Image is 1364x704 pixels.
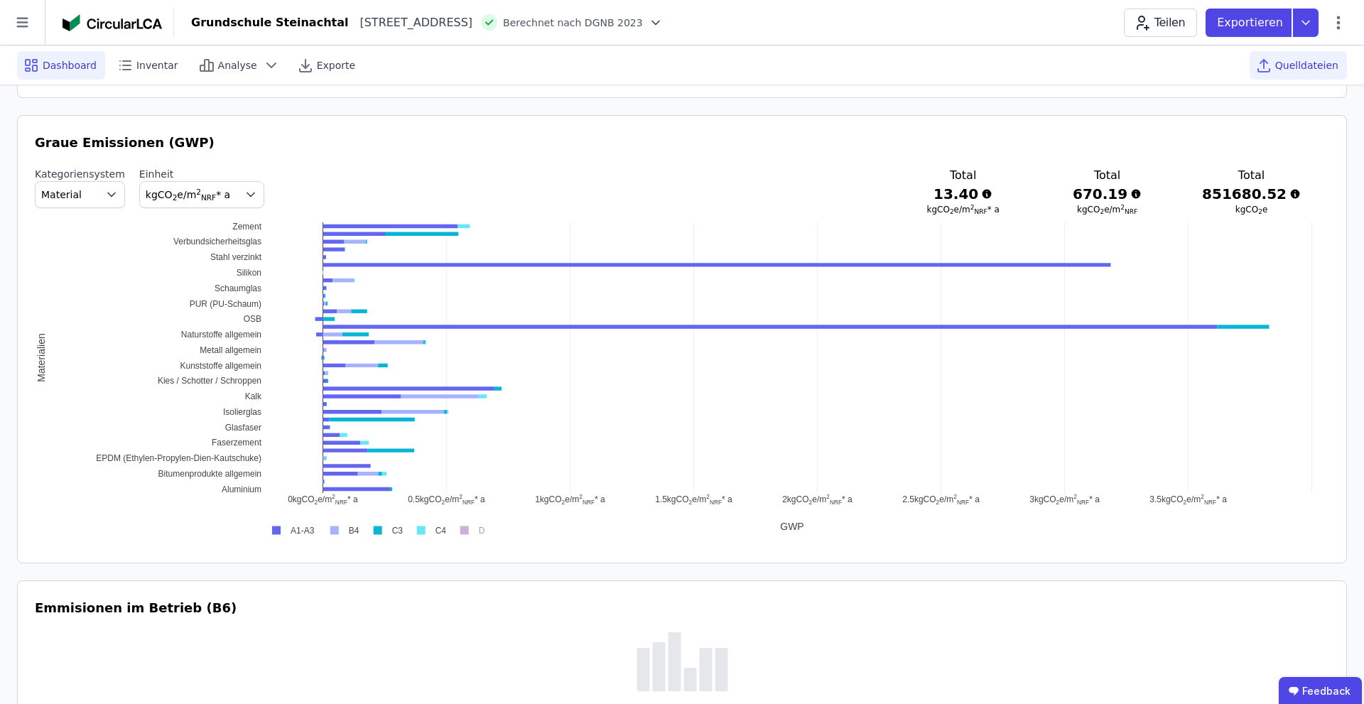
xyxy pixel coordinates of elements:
span: Quelldateien [1275,58,1338,72]
label: Kategoriensystem [35,167,125,181]
button: kgCO2e/m2NRF* a [139,181,264,208]
span: Material [41,188,82,202]
sup: 2 [1120,204,1125,211]
span: Inventar [136,58,178,72]
h3: Total [1202,167,1301,184]
sub: NRF [1125,208,1137,215]
sub: 2 [1258,208,1262,215]
sub: NRF [974,208,987,215]
h3: Graue Emissionen (GWP) [35,133,1329,153]
span: Dashboard [43,58,97,72]
sub: 2 [950,208,954,215]
span: kgCO e/m * a [926,205,999,215]
h3: 13.40 [914,184,1012,204]
label: Einheit [139,167,264,181]
span: Exporte [317,58,355,72]
h3: Total [1058,167,1157,184]
span: kgCO e/m [1077,205,1137,215]
span: Berechnet nach DGNB 2023 [503,16,643,30]
p: Exportieren [1217,14,1286,31]
sup: 2 [196,188,201,196]
h3: Emmisionen im Betrieb (B6) [35,598,237,618]
span: kgCO e/m * a [146,189,230,200]
h3: 670.19 [1058,184,1157,204]
sup: 2 [970,204,975,211]
button: Teilen [1124,9,1197,37]
span: Analyse [218,58,257,72]
h3: 851680.52 [1202,184,1301,204]
img: Concular [63,14,162,31]
div: Grundschule Steinachtal [191,14,348,31]
div: [STREET_ADDRESS] [348,14,472,31]
h3: Total [914,167,1012,184]
img: empty-state [637,632,728,691]
sub: 2 [173,193,178,202]
sub: 2 [1100,208,1104,215]
button: Material [35,181,125,208]
span: kgCO e [1235,205,1268,215]
sub: NRF [201,193,216,202]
